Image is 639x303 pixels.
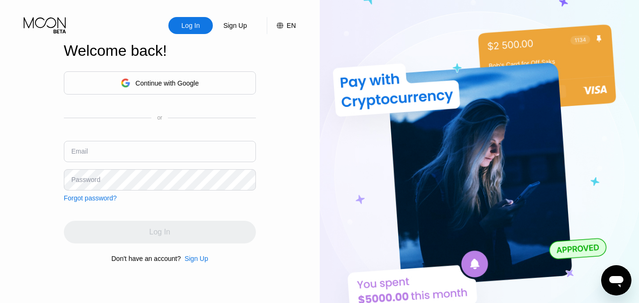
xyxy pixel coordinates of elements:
[168,17,213,34] div: Log In
[135,79,199,87] div: Continue with Google
[64,194,117,202] div: Forgot password?
[287,22,296,29] div: EN
[112,255,181,262] div: Don't have an account?
[181,255,208,262] div: Sign Up
[181,21,201,30] div: Log In
[71,147,88,155] div: Email
[267,17,296,34] div: EN
[64,42,256,60] div: Welcome back!
[64,71,256,95] div: Continue with Google
[213,17,257,34] div: Sign Up
[601,265,631,295] iframe: Button to launch messaging window
[222,21,248,30] div: Sign Up
[157,114,162,121] div: or
[71,176,100,183] div: Password
[184,255,208,262] div: Sign Up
